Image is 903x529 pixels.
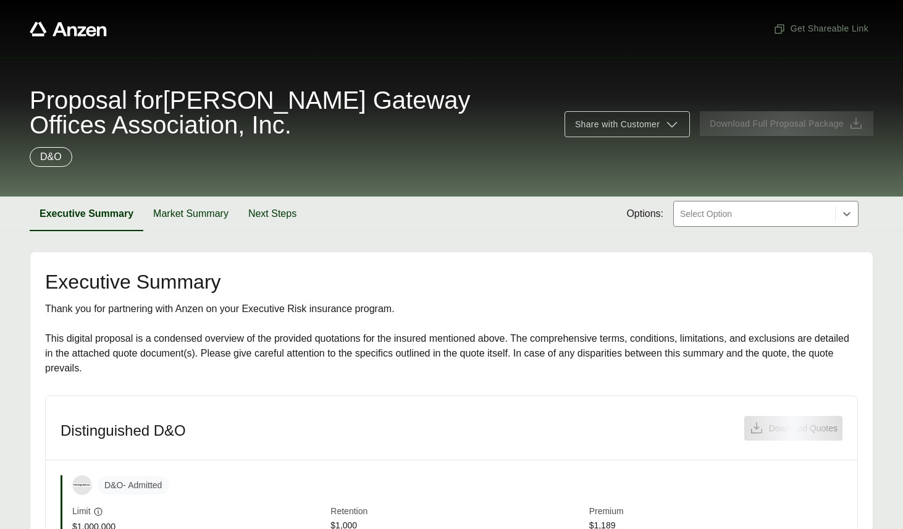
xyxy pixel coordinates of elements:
[72,505,91,518] span: Limit
[575,118,660,131] span: Share with Customer
[773,22,868,35] span: Get Shareable Link
[143,197,238,231] button: Market Summary
[626,206,663,221] span: Options:
[61,421,186,440] h3: Distinguished D&O
[30,88,550,137] span: Proposal for [PERSON_NAME] Gateway Offices Association, Inc.
[710,117,844,130] span: Download Full Proposal Package
[589,505,842,519] span: Premium
[45,302,858,376] div: Thank you for partnering with Anzen on your Executive Risk insurance program. This digital propos...
[97,476,169,494] span: D&O - Admitted
[73,483,91,486] img: Distinguished
[565,111,690,137] button: Share with Customer
[768,17,873,40] button: Get Shareable Link
[40,150,62,164] p: D&O
[45,272,858,292] h2: Executive Summary
[30,197,143,231] button: Executive Summary
[330,505,584,519] span: Retention
[30,22,107,36] a: Anzen website
[238,197,306,231] button: Next Steps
